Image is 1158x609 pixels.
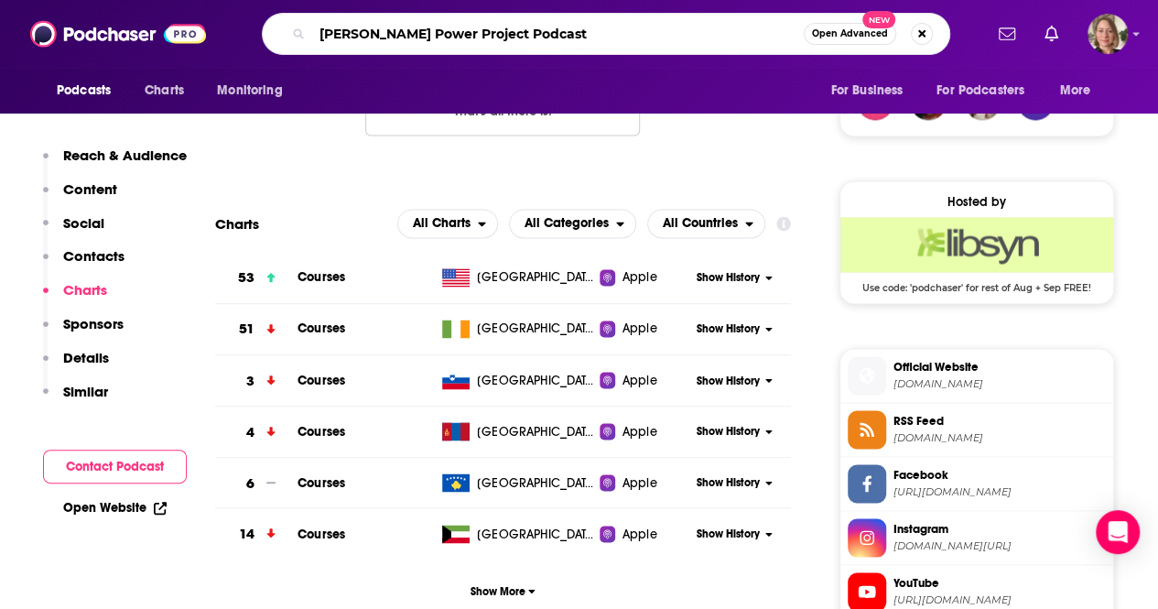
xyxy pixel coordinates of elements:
a: Courses [298,269,345,285]
span: Apple [622,473,657,492]
h2: Countries [647,209,765,238]
a: 51 [215,304,298,354]
a: 6 [215,458,298,508]
span: Apple [622,371,657,389]
span: Show History [697,423,760,439]
p: Reach & Audience [63,147,187,164]
span: Apple [622,422,657,440]
a: Official Website[DOMAIN_NAME] [848,356,1106,395]
button: Show History [691,423,778,439]
p: Charts [63,281,107,299]
span: All Charts [413,217,471,230]
a: Podchaser - Follow, Share and Rate Podcasts [30,16,206,51]
span: Apple [622,320,657,338]
a: [GEOGRAPHIC_DATA] [435,525,600,543]
a: Apple [600,473,691,492]
button: Charts [43,281,107,315]
h3: 53 [238,267,254,288]
a: Courses [298,474,345,490]
span: All Categories [525,217,609,230]
button: Show History [691,526,778,541]
h2: Platforms [397,209,498,238]
button: Open AdvancedNew [804,23,896,45]
a: Courses [298,372,345,387]
span: For Business [830,78,903,103]
button: Show History [691,321,778,337]
button: Show profile menu [1088,14,1128,54]
span: For Podcasters [936,78,1024,103]
a: [GEOGRAPHIC_DATA] [435,268,600,287]
button: open menu [647,209,765,238]
span: Charts [145,78,184,103]
p: Content [63,180,117,198]
h2: Charts [215,215,259,233]
a: [GEOGRAPHIC_DATA] [435,422,600,440]
button: Sponsors [43,315,124,349]
a: Courses [298,423,345,439]
span: Official Website [893,358,1106,375]
img: User Profile [1088,14,1128,54]
span: Show More [471,584,536,597]
a: [GEOGRAPHIC_DATA] [435,473,600,492]
a: Show notifications dropdown [1037,18,1066,49]
span: New [862,11,895,28]
span: All Countries [663,217,738,230]
span: Show History [697,526,760,541]
span: YouTube [893,574,1106,591]
span: Podcasts [57,78,111,103]
span: Logged in as AriFortierPr [1088,14,1128,54]
button: open menu [44,73,135,108]
span: More [1060,78,1091,103]
span: Show History [697,373,760,388]
span: Ireland [477,320,596,338]
span: Kuwait [477,525,596,543]
h3: 51 [239,319,254,340]
a: RSS Feed[DOMAIN_NAME] [848,410,1106,449]
button: Show History [691,373,778,388]
button: open menu [509,209,636,238]
span: Show History [697,474,760,490]
span: Instagram [893,520,1106,537]
p: Social [63,214,104,232]
span: Show History [697,321,760,337]
button: Show History [691,474,778,490]
button: open menu [925,73,1051,108]
button: Content [43,180,117,214]
span: Courses [298,526,345,541]
a: Apple [600,422,691,440]
button: Similar [43,383,108,417]
p: Sponsors [63,315,124,332]
a: Apple [600,268,691,287]
a: Courses [298,321,345,336]
button: Social [43,214,104,248]
span: Kosovo [477,473,596,492]
div: Search podcasts, credits, & more... [262,13,950,55]
a: Instagram[DOMAIN_NAME][URL] [848,518,1106,557]
span: Monitoring [217,78,282,103]
a: Charts [133,73,195,108]
span: instagram.com/teachmeteacherhost [893,538,1106,552]
span: https://www.facebook.com/teachmeteacher [893,484,1106,498]
a: Libsyn Deal: Use code: 'podchaser' for rest of Aug + Sep FREE! [840,217,1113,292]
a: Facebook[URL][DOMAIN_NAME] [848,464,1106,503]
div: Hosted by [840,194,1113,210]
a: Open Website [63,500,167,516]
span: Mongolia [477,422,596,440]
a: 4 [215,407,298,457]
span: Open Advanced [812,29,888,38]
h3: 4 [246,421,254,442]
span: Use code: 'podchaser' for rest of Aug + Sep FREE! [840,272,1113,294]
img: Libsyn Deal: Use code: 'podchaser' for rest of Aug + Sep FREE! [840,217,1113,272]
a: Show notifications dropdown [991,18,1023,49]
button: Show History [691,270,778,286]
p: Details [63,349,109,366]
h2: Categories [509,209,636,238]
span: https://www.youtube.com/@teachmeteacher3433 [893,593,1106,606]
div: Open Intercom Messenger [1096,510,1140,554]
button: Details [43,349,109,383]
span: RSS Feed [893,412,1106,429]
h3: 6 [246,473,254,494]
